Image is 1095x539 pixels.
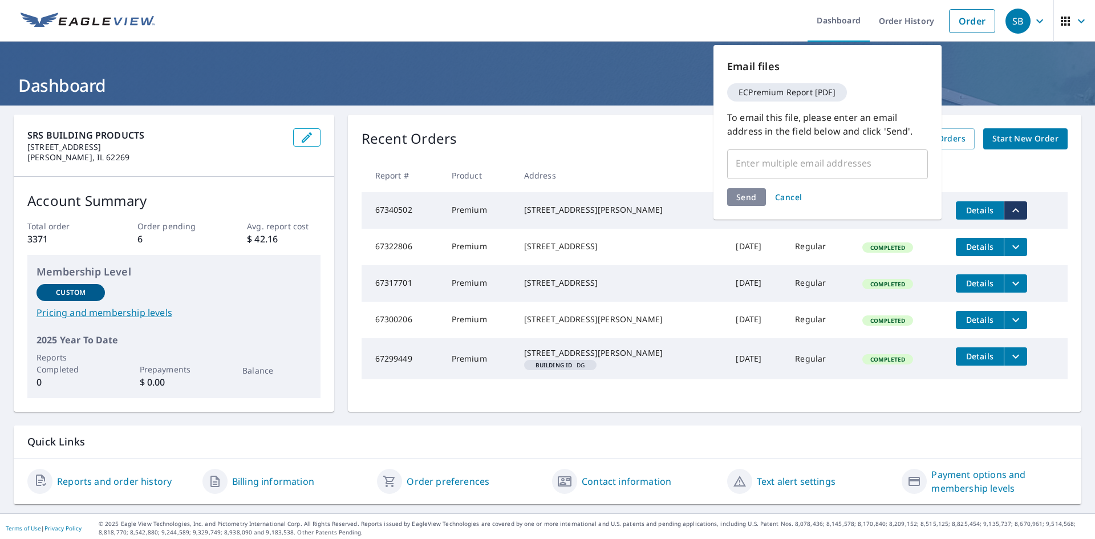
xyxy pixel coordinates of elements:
button: detailsBtn-67300206 [956,311,1004,329]
img: EV Logo [21,13,155,30]
div: [STREET_ADDRESS][PERSON_NAME] [524,347,718,359]
td: Regular [786,265,853,302]
div: [STREET_ADDRESS] [524,277,718,289]
td: 67299449 [362,338,443,379]
button: Cancel [770,188,807,206]
p: 3371 [27,232,100,246]
td: [DATE] [727,338,786,379]
button: filesDropdownBtn-67317701 [1004,274,1027,293]
p: Membership Level [36,264,311,279]
button: detailsBtn-67317701 [956,274,1004,293]
span: Details [963,205,997,216]
td: 67340502 [362,192,443,229]
a: Terms of Use [6,524,41,532]
p: Order pending [137,220,210,232]
a: Order preferences [407,475,489,488]
span: Completed [863,244,912,252]
span: Start New Order [992,132,1058,146]
p: Custom [56,287,86,298]
p: Total order [27,220,100,232]
p: Prepayments [140,363,208,375]
td: Premium [443,229,515,265]
p: 6 [137,232,210,246]
td: [DATE] [727,265,786,302]
a: Text alert settings [757,475,836,488]
button: filesDropdownBtn-67299449 [1004,347,1027,366]
p: Quick Links [27,435,1068,449]
td: Premium [443,302,515,338]
button: detailsBtn-67340502 [956,201,1004,220]
p: Avg. report cost [247,220,320,232]
span: Completed [863,317,912,325]
a: Reports and order history [57,475,172,488]
div: [STREET_ADDRESS][PERSON_NAME] [524,204,718,216]
p: $ 42.16 [247,232,320,246]
span: DG [529,362,592,368]
span: ECPremium Report [PDF] [732,88,842,96]
p: © 2025 Eagle View Technologies, Inc. and Pictometry International Corp. All Rights Reserved. Repo... [99,520,1089,537]
td: 67300206 [362,302,443,338]
p: $ 0.00 [140,375,208,389]
td: Premium [443,338,515,379]
td: 67322806 [362,229,443,265]
p: 0 [36,375,105,389]
div: SB [1005,9,1031,34]
button: filesDropdownBtn-67300206 [1004,311,1027,329]
th: Product [443,159,515,192]
em: Building ID [536,362,573,368]
input: Enter multiple email addresses [732,152,906,174]
button: filesDropdownBtn-67340502 [1004,201,1027,220]
td: Regular [786,338,853,379]
button: detailsBtn-67322806 [956,238,1004,256]
p: Balance [242,364,311,376]
td: [DATE] [727,229,786,265]
span: Cancel [775,192,802,202]
p: Email files [727,59,928,74]
p: Recent Orders [362,128,457,149]
a: Order [949,9,995,33]
td: [DATE] [727,302,786,338]
a: Billing information [232,475,314,488]
div: [STREET_ADDRESS][PERSON_NAME] [524,314,718,325]
span: Completed [863,355,912,363]
span: Details [963,351,997,362]
button: detailsBtn-67299449 [956,347,1004,366]
th: Report # [362,159,443,192]
span: Completed [863,280,912,288]
span: Details [963,278,997,289]
a: Start New Order [983,128,1068,149]
button: filesDropdownBtn-67322806 [1004,238,1027,256]
p: To email this file, please enter an email address in the field below and click 'Send'. [727,111,928,138]
p: Account Summary [27,191,321,211]
p: [PERSON_NAME], IL 62269 [27,152,284,163]
span: Details [963,314,997,325]
td: Regular [786,229,853,265]
a: Payment options and membership levels [931,468,1068,495]
td: Premium [443,265,515,302]
span: Details [963,241,997,252]
a: Contact information [582,475,671,488]
td: Premium [443,192,515,229]
p: [STREET_ADDRESS] [27,142,284,152]
h1: Dashboard [14,74,1081,97]
p: SRS BUILDING PRODUCTS [27,128,284,142]
a: Privacy Policy [44,524,82,532]
a: Pricing and membership levels [36,306,311,319]
div: [STREET_ADDRESS] [524,241,718,252]
td: Regular [786,302,853,338]
p: | [6,525,82,532]
p: Reports Completed [36,351,105,375]
td: 67317701 [362,265,443,302]
th: Address [515,159,727,192]
p: 2025 Year To Date [36,333,311,347]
